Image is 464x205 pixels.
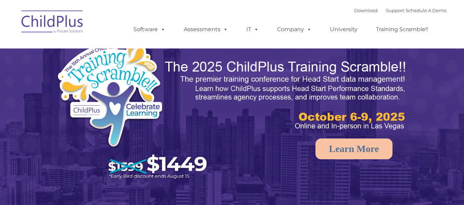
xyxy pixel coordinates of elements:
a: Download [354,8,378,13]
a: University [323,23,364,36]
a: Company [270,23,319,36]
img: ChildPlus by Procare Solutions [18,6,87,40]
a: IT [239,23,266,36]
a: Schedule A Demo [406,8,446,13]
a: Learn More [315,139,392,159]
a: Assessments [177,23,235,36]
a: Software [126,23,172,36]
font: | [354,8,446,13]
a: Training Scramble!! [369,23,435,36]
a: Support [386,8,404,13]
